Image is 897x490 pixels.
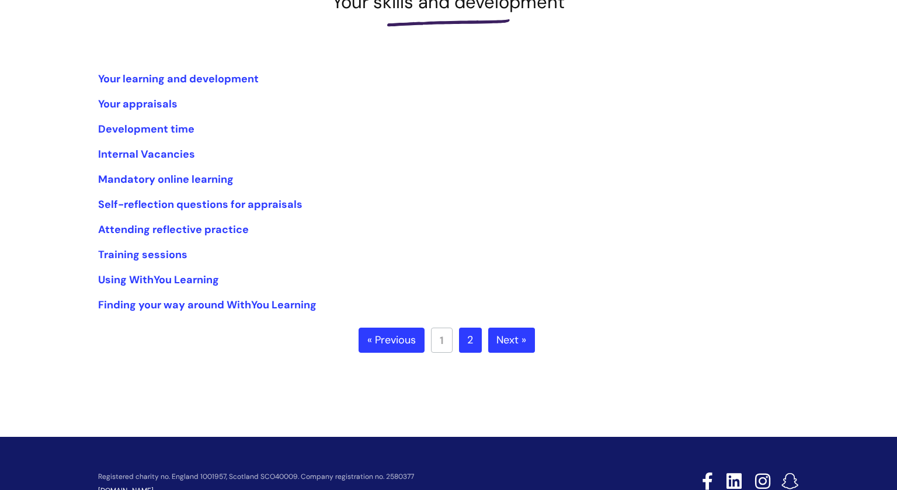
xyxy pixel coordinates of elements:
[98,72,259,86] a: Your learning and development
[98,197,303,211] a: Self-reflection questions for appraisals
[459,328,482,353] a: 2
[98,172,234,186] a: Mandatory online learning
[98,298,317,312] a: Finding your way around WithYou Learning
[98,122,194,136] a: Development time
[359,328,425,353] a: « Previous
[98,147,195,161] a: Internal Vacancies
[488,328,535,353] a: Next »
[98,473,619,481] p: Registered charity no. England 1001957, Scotland SCO40009. Company registration no. 2580377
[98,248,187,262] a: Training sessions
[98,273,219,287] a: Using WithYou Learning
[98,97,178,111] a: Your appraisals
[98,223,249,237] a: Attending reflective practice
[431,328,453,353] a: 1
